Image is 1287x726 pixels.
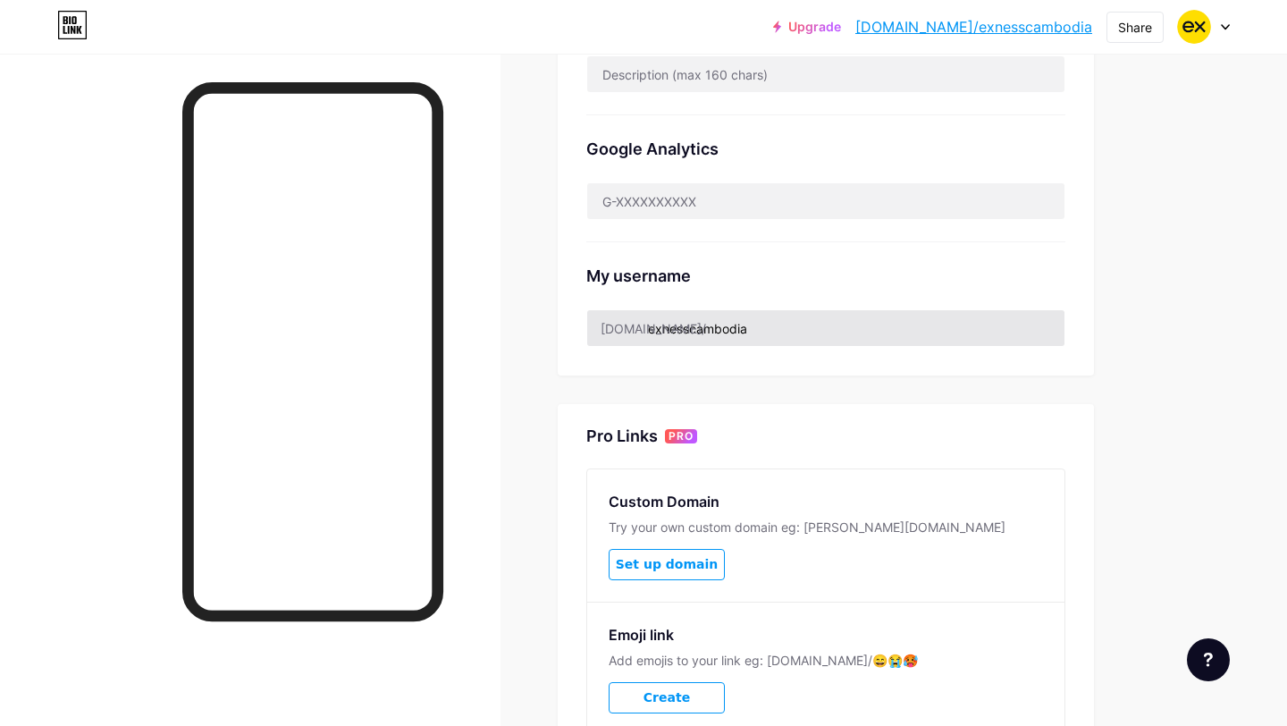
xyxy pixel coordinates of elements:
div: Pro Links [586,426,658,447]
a: [DOMAIN_NAME]/exnesscambodia [855,16,1092,38]
span: Set up domain [616,557,718,572]
div: Share [1118,18,1152,37]
a: Upgrade [773,20,841,34]
input: Description (max 160 chars) [587,56,1064,92]
span: PRO [669,429,694,443]
div: My username [586,264,1065,288]
div: [DOMAIN_NAME]/ [601,319,706,338]
div: Emoji link [609,624,1043,646]
span: Create [643,690,690,705]
button: Set up domain [609,549,725,580]
div: Custom Domain [609,491,1043,512]
img: exnesscambodia [1177,10,1211,44]
input: G-XXXXXXXXXX [587,183,1064,219]
div: Add emojis to your link eg: [DOMAIN_NAME]/😄😭🥵 [609,653,1043,668]
div: Google Analytics [586,137,1065,161]
button: Create [609,682,725,713]
input: username [587,310,1064,346]
div: Try your own custom domain eg: [PERSON_NAME][DOMAIN_NAME] [609,519,1043,535]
